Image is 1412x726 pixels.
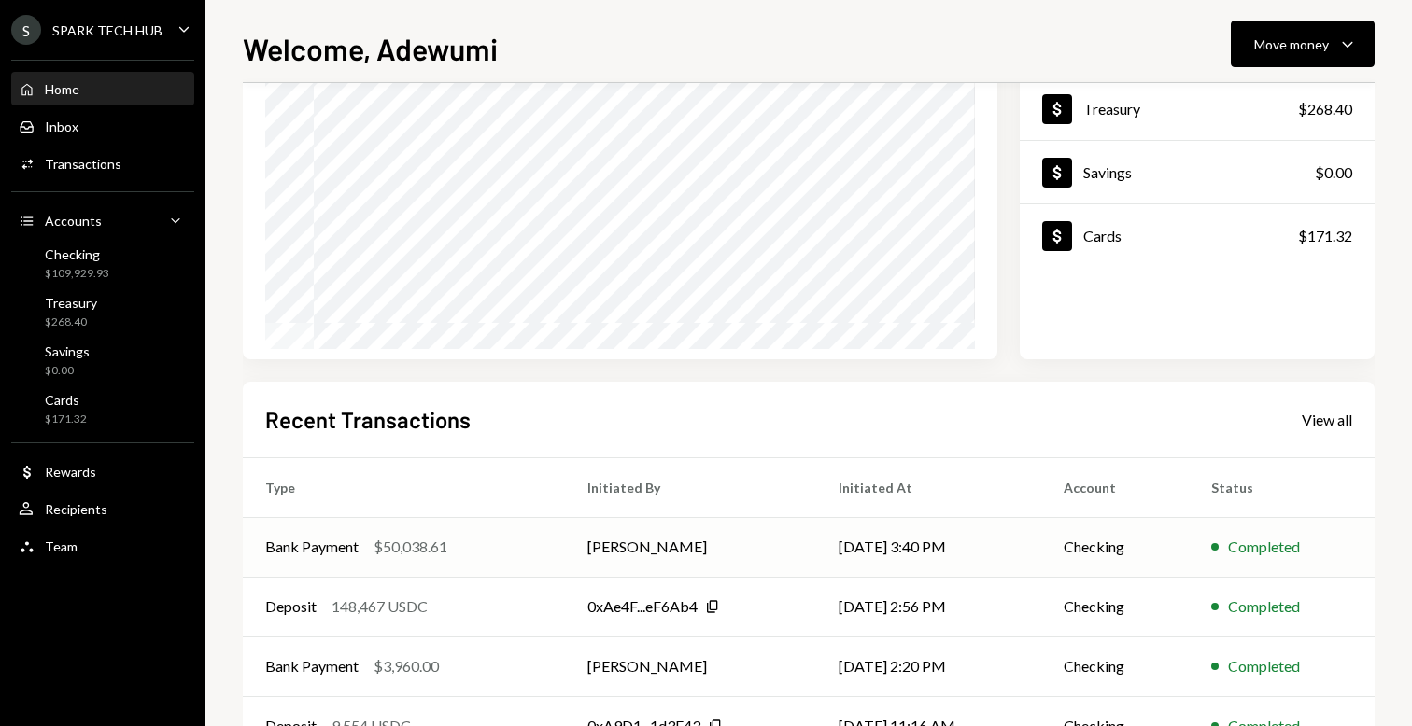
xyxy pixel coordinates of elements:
[45,213,102,229] div: Accounts
[1083,227,1122,244] div: Cards
[45,246,109,262] div: Checking
[11,289,194,334] a: Treasury$268.40
[1083,100,1140,118] div: Treasury
[45,464,96,480] div: Rewards
[1298,98,1352,120] div: $268.40
[1228,536,1300,558] div: Completed
[1041,636,1188,696] td: Checking
[1020,141,1375,203] a: Savings$0.00
[11,109,194,143] a: Inbox
[11,492,194,525] a: Recipients
[1041,577,1188,636] td: Checking
[374,655,439,677] div: $3,960.00
[45,295,97,311] div: Treasury
[11,72,194,105] a: Home
[45,156,121,172] div: Transactions
[45,343,90,359] div: Savings
[816,636,1041,696] td: [DATE] 2:20 PM
[1020,77,1375,140] a: Treasury$268.40
[1302,409,1352,429] a: View all
[45,266,109,282] div: $109,929.93
[1020,204,1375,267] a: Cards$171.32
[265,595,317,618] div: Deposit
[816,577,1041,636] td: [DATE] 2:56 PM
[265,536,359,558] div: Bank Payment
[45,314,97,330] div: $268.40
[1228,655,1300,677] div: Completed
[565,457,816,517] th: Initiated By
[1302,411,1352,429] div: View all
[11,529,194,563] a: Team
[265,655,359,677] div: Bank Payment
[45,392,87,408] div: Cards
[11,454,194,488] a: Rewards
[11,338,194,383] a: Savings$0.00
[1254,35,1329,54] div: Move money
[374,536,447,558] div: $50,038.61
[1041,517,1188,577] td: Checking
[1298,225,1352,247] div: $171.32
[265,404,471,435] h2: Recent Transactions
[11,386,194,431] a: Cards$171.32
[816,517,1041,577] td: [DATE] 3:40 PM
[565,636,816,696] td: [PERSON_NAME]
[1083,163,1132,181] div: Savings
[45,81,79,97] div: Home
[11,241,194,286] a: Checking$109,929.93
[45,538,78,554] div: Team
[1315,161,1352,184] div: $0.00
[816,457,1041,517] th: Initiated At
[45,119,78,134] div: Inbox
[11,15,41,45] div: S
[587,595,698,618] div: 0xAe4F...eF6Ab4
[11,203,194,237] a: Accounts
[11,147,194,180] a: Transactions
[1228,595,1300,618] div: Completed
[45,501,107,517] div: Recipients
[332,595,428,618] div: 148,467 USDC
[52,22,162,38] div: SPARK TECH HUB
[243,30,498,67] h1: Welcome, Adewumi
[45,412,87,427] div: $171.32
[565,517,816,577] td: [PERSON_NAME]
[243,457,565,517] th: Type
[1231,21,1375,67] button: Move money
[1189,457,1375,517] th: Status
[45,363,90,379] div: $0.00
[1041,457,1188,517] th: Account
